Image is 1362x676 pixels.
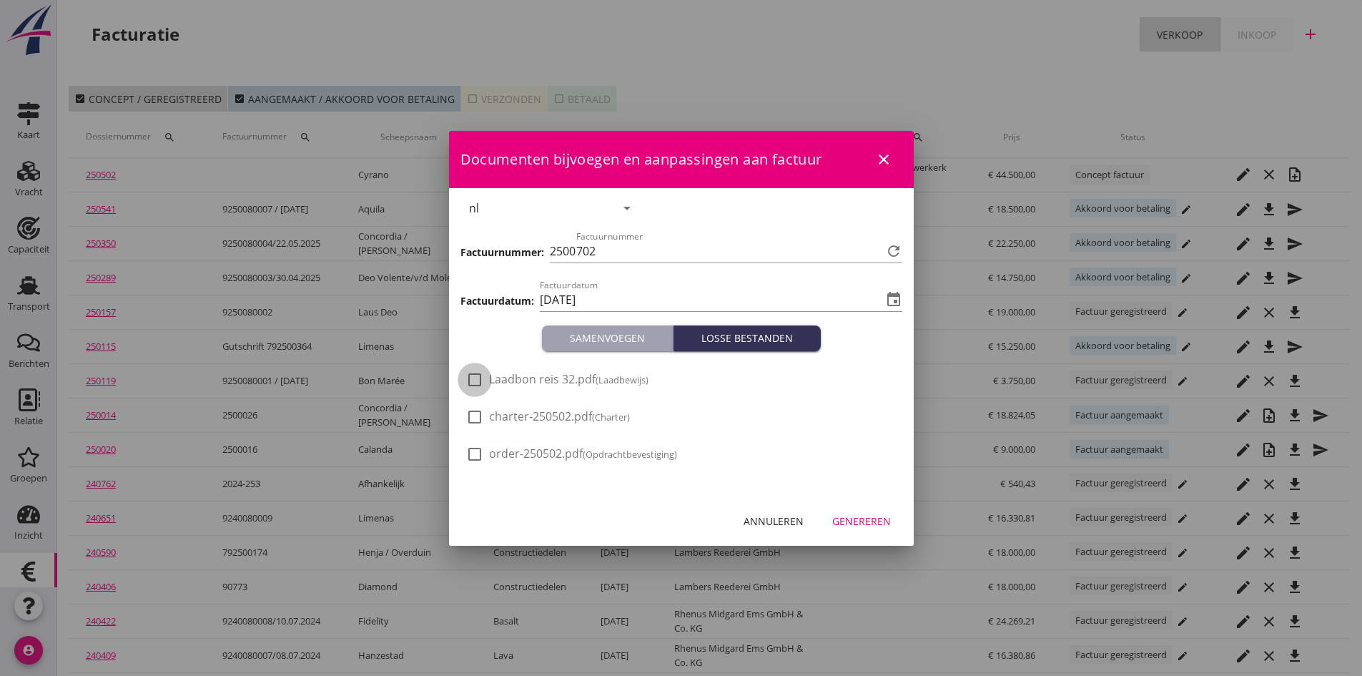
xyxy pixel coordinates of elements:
[460,293,534,308] h3: Factuurdatum:
[583,448,677,461] small: (Opdrachtbevestiging)
[673,325,821,351] button: Losse bestanden
[885,243,902,260] i: refresh
[469,202,479,215] div: nl
[449,131,914,188] div: Documenten bijvoegen en aanpassingen aan factuur
[618,200,636,217] i: arrow_drop_down
[550,243,576,260] span: 2500
[460,245,544,260] h3: Factuurnummer:
[548,330,667,346] div: Samenvoegen
[540,288,882,311] input: Factuurdatum
[489,446,677,461] span: order-250502.pdf
[679,330,815,346] div: Losse bestanden
[592,411,630,423] small: (Charter)
[576,240,882,263] input: Factuurnummer
[489,409,630,424] span: charter-250502.pdf
[821,509,902,534] button: Genereren
[885,291,902,308] i: event
[542,325,673,351] button: Samenvoegen
[744,514,804,529] div: Annuleren
[596,373,648,386] small: (Laadbewijs)
[732,509,815,534] button: Annuleren
[832,514,891,529] div: Genereren
[489,372,648,387] span: Laadbon reis 32.pdf
[875,151,892,168] i: close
